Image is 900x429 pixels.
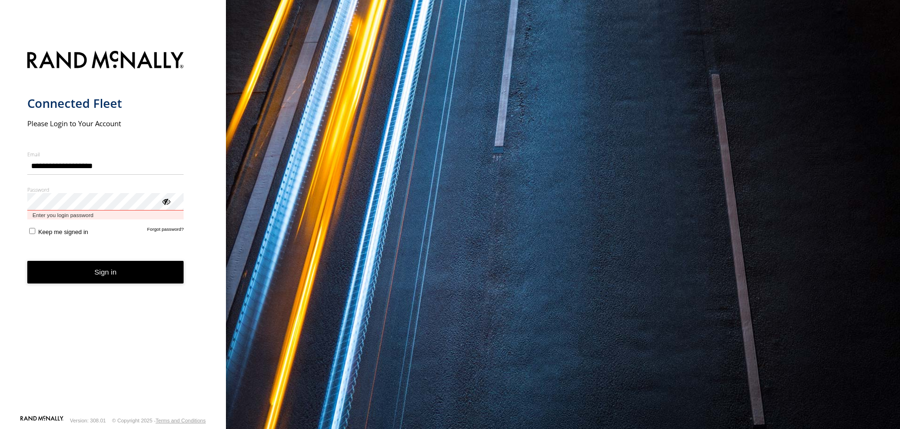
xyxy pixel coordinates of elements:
a: Terms and Conditions [156,418,206,423]
a: Forgot password? [147,227,184,235]
label: Password [27,186,184,193]
a: Visit our Website [20,416,64,425]
img: Rand McNally [27,49,184,73]
span: Enter you login password [27,210,184,219]
input: Keep me signed in [29,228,35,234]
form: main [27,45,199,415]
button: Sign in [27,261,184,284]
label: Email [27,151,184,158]
h1: Connected Fleet [27,96,184,111]
div: ViewPassword [161,196,170,206]
h2: Please Login to Your Account [27,119,184,128]
span: Keep me signed in [38,228,88,235]
div: © Copyright 2025 - [112,418,206,423]
div: Version: 308.01 [70,418,106,423]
